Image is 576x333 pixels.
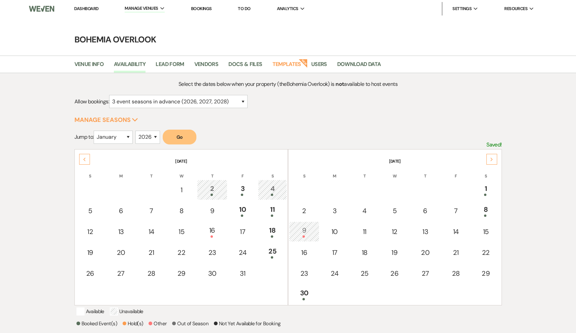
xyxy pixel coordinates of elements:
div: 7 [445,206,467,216]
div: 6 [414,206,437,216]
div: 31 [232,268,253,278]
a: Templates [273,60,301,73]
p: Booked Event(s) [76,320,117,328]
th: T [137,165,166,179]
div: 15 [475,227,497,237]
div: 17 [324,247,345,258]
div: 12 [383,227,406,237]
th: F [441,165,470,179]
div: 9 [201,206,224,216]
div: 29 [475,268,497,278]
p: Other [149,320,167,328]
div: 12 [79,227,101,237]
span: Analytics [277,5,298,12]
p: Not Yet Available for Booking [214,320,280,328]
div: 13 [414,227,437,237]
div: 6 [109,206,132,216]
th: F [228,165,257,179]
div: 8 [475,204,497,217]
div: 23 [293,268,316,278]
a: Vendors [194,60,219,73]
button: Manage Seasons [74,117,138,123]
a: Users [311,60,327,73]
a: Bookings [191,6,212,11]
div: 30 [201,268,224,278]
strong: New [298,58,308,68]
div: 14 [445,227,467,237]
div: 3 [324,206,345,216]
a: Dashboard [74,6,98,11]
div: 30 [293,288,316,300]
div: 3 [232,184,253,196]
th: T [410,165,440,179]
div: 21 [445,247,467,258]
th: W [167,165,196,179]
span: Settings [452,5,472,12]
div: 23 [201,247,224,258]
div: 17 [232,227,253,237]
div: 20 [414,247,437,258]
th: M [320,165,349,179]
div: 27 [414,268,437,278]
th: T [197,165,227,179]
th: T [350,165,379,179]
div: 8 [170,206,193,216]
p: Select the dates below when your property (the Bohemia Overlook ) is available to host events [128,80,448,89]
p: Unavailable [110,307,143,315]
div: 4 [354,206,375,216]
div: 10 [232,204,253,217]
div: 25 [354,268,375,278]
th: [DATE] [75,150,287,164]
img: Weven Logo [29,2,55,16]
strong: not [335,80,344,88]
div: 24 [324,268,345,278]
p: Saved! [486,140,502,149]
div: 2 [201,184,224,196]
div: 14 [140,227,162,237]
div: 9 [293,225,316,238]
div: 4 [262,184,283,196]
div: 25 [262,246,283,259]
div: 2 [293,206,316,216]
a: Lead Form [156,60,184,73]
p: Out of Season [172,320,209,328]
div: 28 [445,268,467,278]
div: 16 [293,247,316,258]
div: 29 [170,268,193,278]
th: S [258,165,287,179]
div: 11 [262,204,283,217]
div: 5 [79,206,101,216]
div: 21 [140,247,162,258]
div: 27 [109,268,132,278]
a: Availability [114,60,146,73]
div: 26 [79,268,101,278]
div: 15 [170,227,193,237]
p: Hold(s) [123,320,143,328]
span: Allow bookings: [74,98,109,105]
th: [DATE] [289,150,501,164]
p: Available [76,307,104,315]
div: 13 [109,227,132,237]
th: M [106,165,136,179]
th: W [380,165,409,179]
th: S [289,165,319,179]
div: 26 [383,268,406,278]
button: Go [163,130,196,144]
div: 10 [324,227,345,237]
div: 5 [383,206,406,216]
div: 24 [232,247,253,258]
div: 28 [140,268,162,278]
div: 1 [170,185,193,195]
th: S [75,165,105,179]
div: 22 [475,247,497,258]
span: Resources [504,5,527,12]
div: 11 [354,227,375,237]
div: 16 [201,225,224,238]
div: 18 [262,225,283,238]
a: Docs & Files [228,60,262,73]
a: To Do [238,6,250,11]
div: 20 [109,247,132,258]
div: 1 [475,184,497,196]
span: Manage Venues [125,5,158,12]
div: 22 [170,247,193,258]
